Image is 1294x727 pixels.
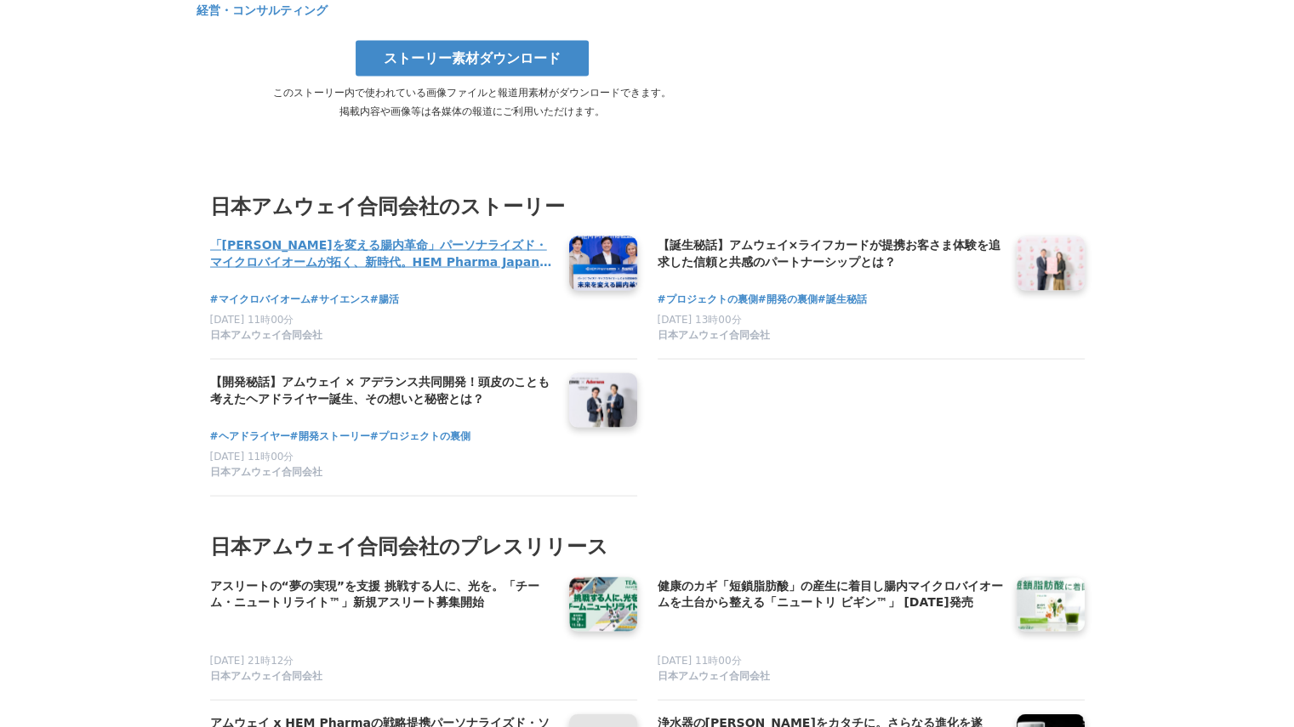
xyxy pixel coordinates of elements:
[210,328,556,345] a: 日本アムウェイ合同会社
[658,328,770,343] span: 日本アムウェイ合同会社
[758,292,818,308] a: #開発の裏側
[197,83,748,121] p: このストーリー内で使われている画像ファイルと報道用素材がダウンロードできます。 掲載内容や画像等は各媒体の報道にご利用いただけます。
[210,292,311,308] a: #マイクロバイオーム
[658,236,1003,272] a: 【誕生秘話】アムウェイ×ライフカードが提携お客さま体験を追求した信頼と共感のパートナーシップとは？
[658,577,1003,612] h4: 健康のカギ「短鎖脂肪酸」の産生に着目し腸内マイクロバイオームを土台から整える「ニュートリ ビギン™」 [DATE]発売
[658,669,1003,686] a: 日本アムウェイ合同会社
[197,3,328,17] span: 経営・コンサルティング
[658,236,1003,271] h4: 【誕生秘話】アムウェイ×ライフカードが提携お客さま体験を追求した信頼と共感のパートナーシップとは？
[356,41,589,77] a: ストーリー素材ダウンロード
[210,465,556,482] a: 日本アムウェイ合同会社
[210,451,294,463] span: [DATE] 11時00分
[210,190,1085,223] h3: 日本アムウェイ合同会社のストーリー
[210,577,556,612] h4: アスリートの“夢の実現”を支援 挑戦する人に、光を。「チーム・ニュートリライト™」新規アスリート募集開始
[210,465,322,480] span: 日本アムウェイ合同会社
[210,531,1085,563] h2: 日本アムウェイ合同会社のプレスリリース
[210,373,556,408] h4: 【開発秘話】アムウェイ × アデランス共同開発！頭皮のことも考えたヘアドライヤー誕生、その想いと秘密とは？
[210,669,556,686] a: 日本アムウェイ合同会社
[658,655,742,667] span: [DATE] 11時00分
[658,292,758,308] a: #プロジェクトの裏側
[210,236,556,271] h4: 「[PERSON_NAME]を変える腸内革命」パーソナライズド・マイクロバイオームが拓く、新時代。HEM Pharma Japan ✖ 日本アムウェイ が目指す健康寿命の鍵とは。
[658,669,770,684] span: 日本アムウェイ合同会社
[210,236,556,272] a: 「[PERSON_NAME]を変える腸内革命」パーソナライズド・マイクロバイオームが拓く、新時代。HEM Pharma Japan ✖ 日本アムウェイ が目指す健康寿命の鍵とは。
[658,577,1003,613] a: 健康のカギ「短鎖脂肪酸」の産生に着目し腸内マイクロバイオームを土台から整える「ニュートリ ビギン™」 [DATE]発売
[290,429,370,445] a: #開発ストーリー
[210,314,294,326] span: [DATE] 11時00分
[210,429,290,445] a: #ヘアドライヤー
[210,328,322,343] span: 日本アムウェイ合同会社
[370,292,399,308] a: #腸活
[210,577,556,613] a: アスリートの“夢の実現”を支援 挑戦する人に、光を。「チーム・ニュートリライト™」新規アスリート募集開始
[210,373,556,409] a: 【開発秘話】アムウェイ × アデランス共同開発！頭皮のことも考えたヘアドライヤー誕生、その想いと秘密とは？
[658,314,742,326] span: [DATE] 13時00分
[197,7,328,16] a: 経営・コンサルティング
[818,292,867,308] a: #誕生秘話
[210,655,294,667] span: [DATE] 21時12分
[658,328,1003,345] a: 日本アムウェイ合同会社
[210,669,322,684] span: 日本アムウェイ合同会社
[370,429,470,445] a: #プロジェクトの裏側
[311,292,370,308] a: #サイエンス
